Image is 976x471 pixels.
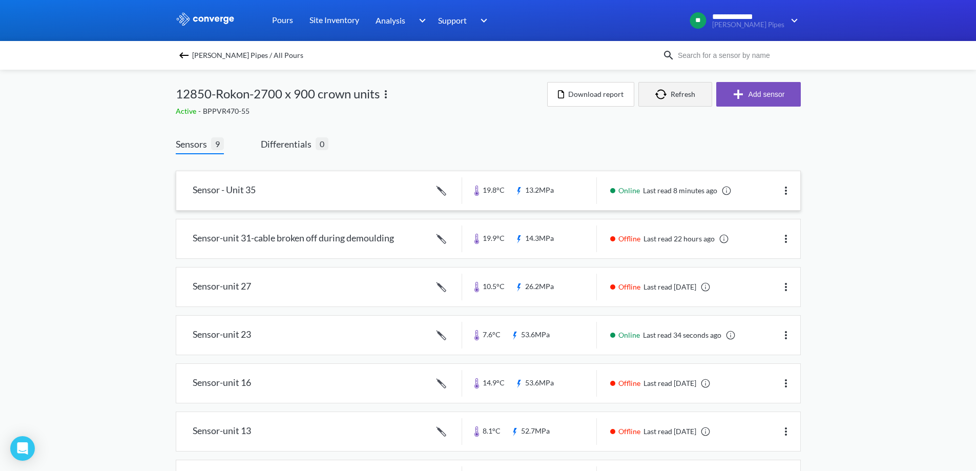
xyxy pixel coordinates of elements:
[261,137,316,151] span: Differentials
[412,14,428,27] img: downArrow.svg
[784,14,801,27] img: downArrow.svg
[474,14,490,27] img: downArrow.svg
[192,48,303,63] span: [PERSON_NAME] Pipes / All Pours
[780,377,792,390] img: more.svg
[780,281,792,293] img: more.svg
[211,137,224,150] span: 9
[716,82,801,107] button: Add sensor
[176,107,198,115] span: Active
[176,12,235,26] img: logo_ewhite.svg
[732,88,749,100] img: icon-plus.svg
[675,50,799,61] input: Search for a sensor by name
[662,49,675,62] img: icon-search.svg
[558,90,564,98] img: icon-file.svg
[655,89,671,99] img: icon-refresh.svg
[780,233,792,245] img: more.svg
[176,106,547,117] div: BPPVR470-55
[380,88,392,100] img: more.svg
[176,137,211,151] span: Sensors
[638,82,712,107] button: Refresh
[176,84,380,104] span: 12850-Rokon-2700 x 900 crown units
[198,107,203,115] span: -
[438,14,467,27] span: Support
[780,329,792,341] img: more.svg
[712,21,784,29] span: [PERSON_NAME] Pipes
[316,137,328,150] span: 0
[178,49,190,62] img: backspace.svg
[376,14,405,27] span: Analysis
[547,82,634,107] button: Download report
[10,436,35,461] div: Open Intercom Messenger
[780,185,792,197] img: more.svg
[780,425,792,438] img: more.svg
